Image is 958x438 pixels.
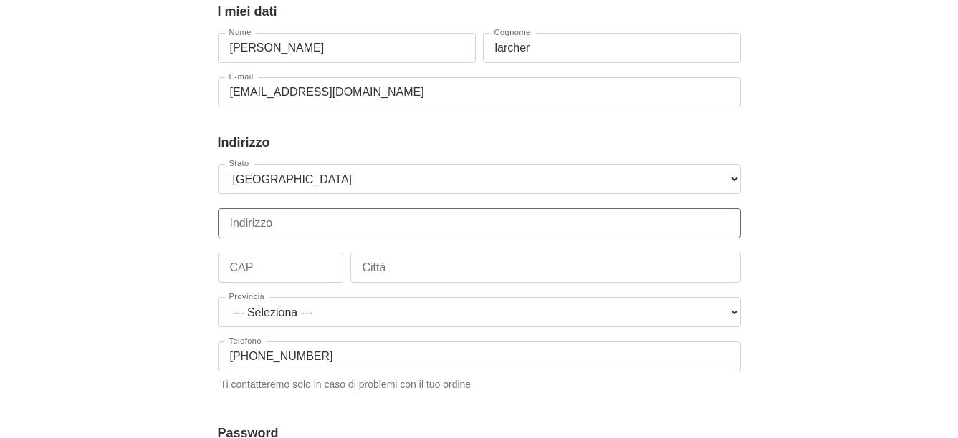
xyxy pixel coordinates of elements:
label: Telefono [225,337,267,345]
label: E-mail [225,73,258,81]
legend: Indirizzo [218,133,741,152]
label: Nome [225,29,256,36]
input: CAP [218,253,343,283]
label: Cognome [490,29,535,36]
input: Cognome [483,33,741,63]
input: Telefono [218,341,741,371]
label: Provincia [225,293,269,301]
input: Indirizzo [218,208,741,238]
label: Stato [225,160,254,167]
legend: I miei dati [218,2,741,21]
input: Nome [218,33,476,63]
input: E-mail [218,77,741,107]
small: Ti contatteremo solo in caso di problemi con il tuo ordine [218,374,741,392]
input: Città [350,253,741,283]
